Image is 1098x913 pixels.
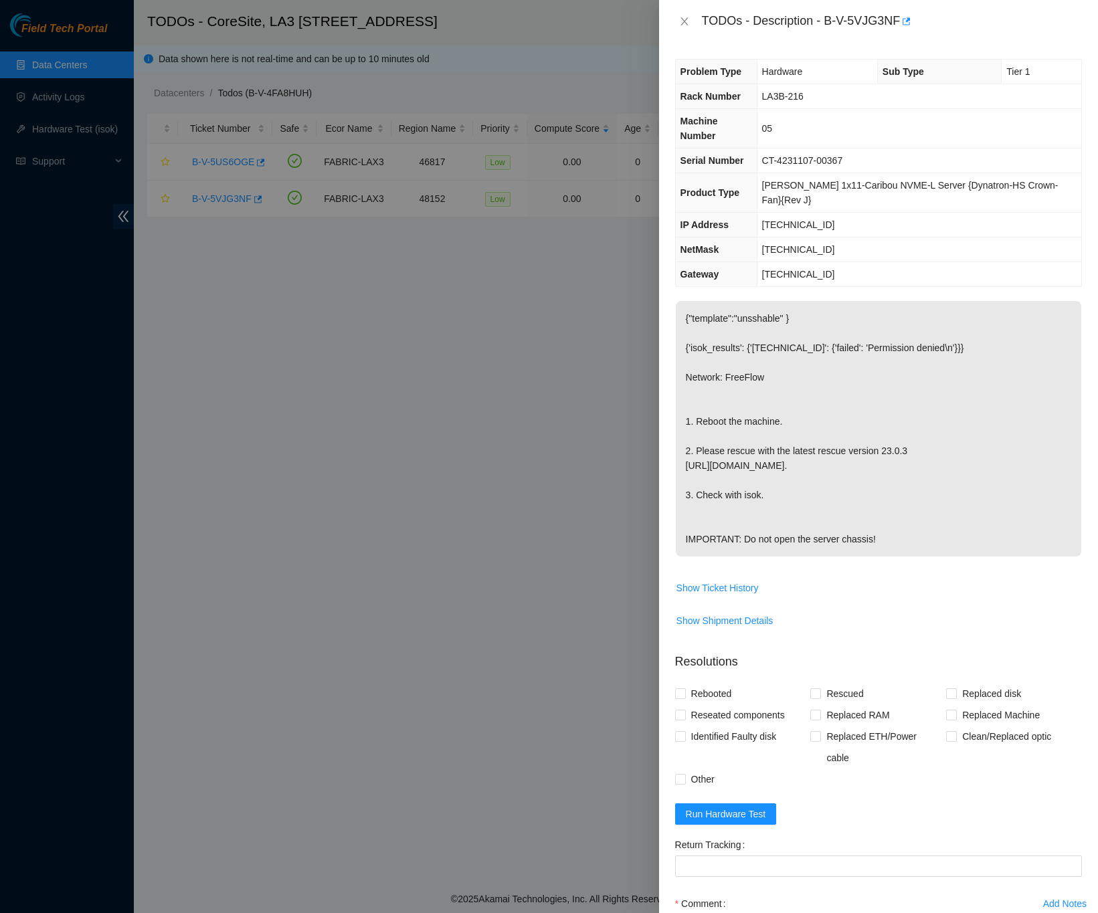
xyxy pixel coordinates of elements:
button: Close [675,15,694,28]
span: Product Type [680,187,739,198]
button: Run Hardware Test [675,803,777,825]
span: Problem Type [680,66,742,77]
span: Machine Number [680,116,718,141]
span: IP Address [680,219,729,230]
div: TODOs - Description - B-V-5VJG3NF [702,11,1082,32]
span: Other [686,769,720,790]
span: Sub Type [883,66,924,77]
span: [TECHNICAL_ID] [762,219,835,230]
input: Return Tracking [675,855,1082,877]
button: Show Ticket History [676,577,759,599]
p: Resolutions [675,642,1082,671]
span: Rescued [821,683,868,704]
span: Show Ticket History [676,581,759,595]
div: Add Notes [1043,899,1087,908]
span: Replaced ETH/Power cable [821,726,946,769]
span: Clean/Replaced optic [957,726,1057,747]
span: NetMask [680,244,719,255]
span: Gateway [680,269,719,280]
span: Hardware [762,66,803,77]
span: Replaced Machine [957,704,1045,726]
label: Return Tracking [675,834,751,855]
span: Tier 1 [1006,66,1030,77]
span: Rebooted [686,683,737,704]
span: Rack Number [680,91,741,102]
span: Serial Number [680,155,744,166]
span: Run Hardware Test [686,807,766,821]
span: Replaced RAM [821,704,895,726]
span: Reseated components [686,704,790,726]
span: [TECHNICAL_ID] [762,269,835,280]
span: [TECHNICAL_ID] [762,244,835,255]
span: Show Shipment Details [676,613,773,628]
p: {"template":"unsshable" } {'isok_results': {'[TECHNICAL_ID]': {'failed': 'Permission denied\n'}}}... [676,301,1081,556]
span: [PERSON_NAME] 1x11-Caribou NVME-L Server {Dynatron-HS Crown-Fan}{Rev J} [762,180,1059,205]
span: close [679,16,690,27]
span: Identified Faulty disk [686,726,782,747]
span: 05 [762,123,773,134]
span: Replaced disk [957,683,1026,704]
span: LA3B-216 [762,91,804,102]
span: CT-4231107-00367 [762,155,843,166]
button: Show Shipment Details [676,610,774,631]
